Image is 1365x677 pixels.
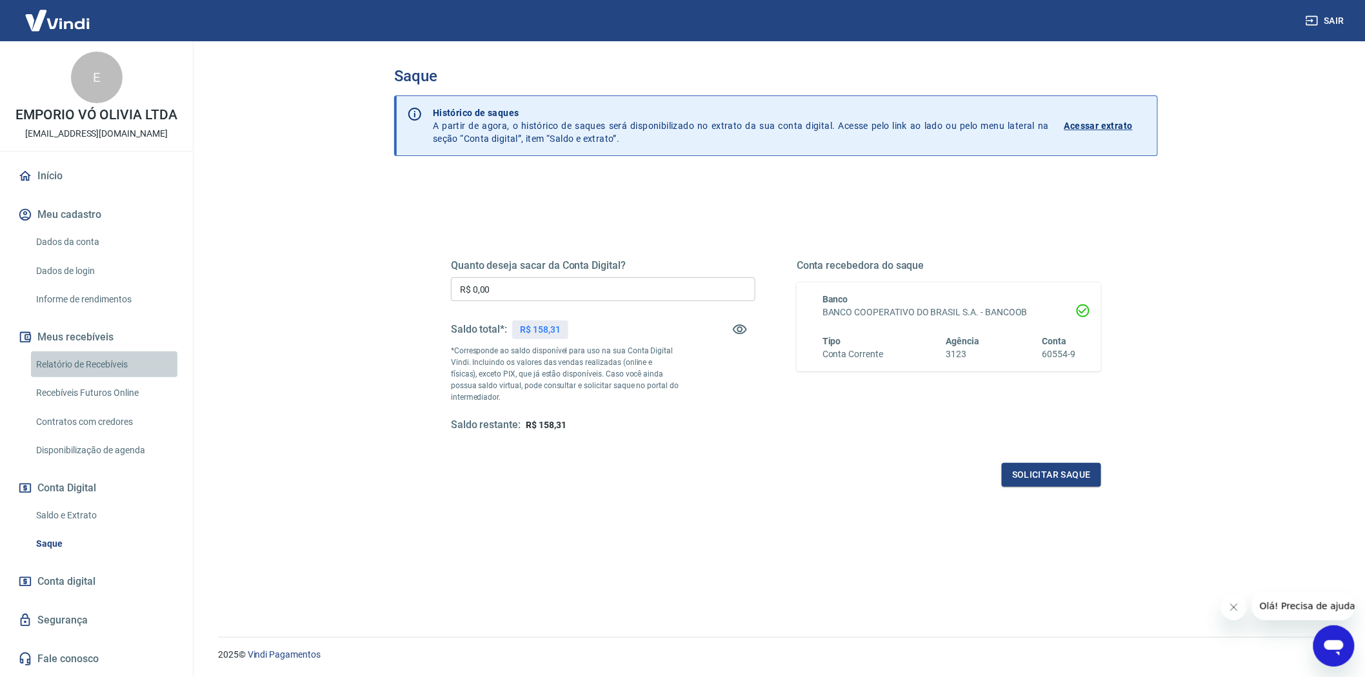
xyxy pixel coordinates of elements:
[822,306,1075,319] h6: BANCO COOPERATIVO DO BRASIL S.A. - BANCOOB
[822,294,848,304] span: Banco
[1221,594,1247,620] iframe: Fechar mensagem
[946,336,980,346] span: Agência
[15,108,177,122] p: EMPORIO VÓ OLIVIA LTDA
[31,351,177,378] a: Relatório de Recebíveis
[25,127,168,141] p: [EMAIL_ADDRESS][DOMAIN_NAME]
[31,286,177,313] a: Informe de rendimentos
[31,409,177,435] a: Contratos com credores
[1042,336,1066,346] span: Conta
[31,258,177,284] a: Dados de login
[15,606,177,634] a: Segurança
[822,348,883,361] h6: Conta Corrente
[526,420,566,430] span: R$ 158,31
[15,1,99,40] img: Vindi
[433,106,1049,119] p: Histórico de saques
[31,380,177,406] a: Recebíveis Futuros Online
[15,201,177,229] button: Meu cadastro
[1042,348,1075,361] h6: 60554-9
[15,162,177,190] a: Início
[822,336,841,346] span: Tipo
[520,323,561,337] p: R$ 158,31
[797,259,1101,272] h5: Conta recebedora do saque
[37,573,95,591] span: Conta digital
[946,348,980,361] h6: 3123
[1313,625,1355,667] iframe: Botão para abrir a janela de mensagens
[248,649,321,660] a: Vindi Pagamentos
[1252,592,1355,620] iframe: Mensagem da empresa
[394,67,1158,85] h3: Saque
[218,648,1334,662] p: 2025 ©
[15,474,177,502] button: Conta Digital
[15,645,177,673] a: Fale conosco
[31,531,177,557] a: Saque
[31,502,177,529] a: Saldo e Extrato
[31,229,177,255] a: Dados da conta
[15,567,177,596] a: Conta digital
[451,323,507,336] h5: Saldo total*:
[451,259,755,272] h5: Quanto deseja sacar da Conta Digital?
[71,52,123,103] div: E
[8,9,108,19] span: Olá! Precisa de ajuda?
[31,437,177,464] a: Disponibilização de agenda
[1064,106,1147,145] a: Acessar extrato
[451,345,679,403] p: *Corresponde ao saldo disponível para uso na sua Conta Digital Vindi. Incluindo os valores das ve...
[15,323,177,351] button: Meus recebíveis
[1303,9,1350,33] button: Sair
[1064,119,1133,132] p: Acessar extrato
[451,418,521,432] h5: Saldo restante:
[433,106,1049,145] p: A partir de agora, o histórico de saques será disponibilizado no extrato da sua conta digital. Ac...
[1002,463,1101,487] button: Solicitar saque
